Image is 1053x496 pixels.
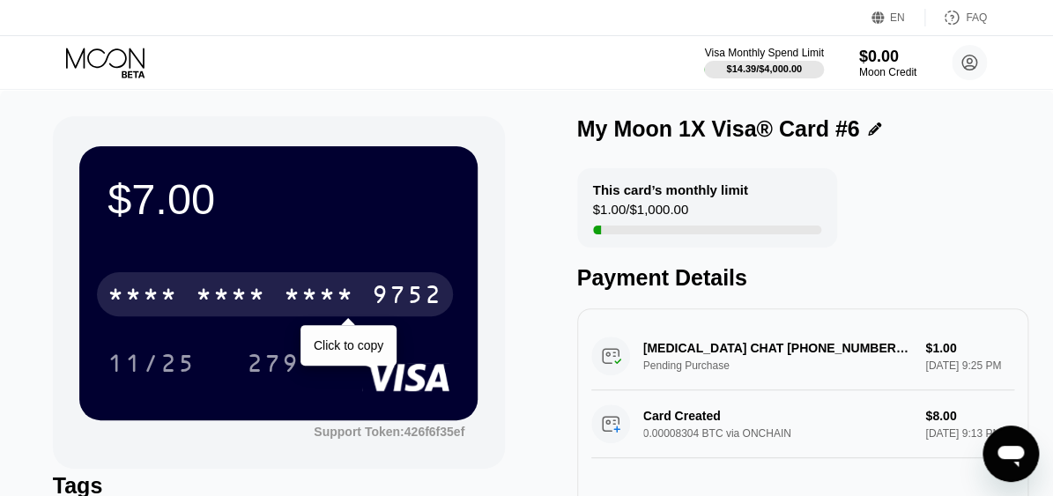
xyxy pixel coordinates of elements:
div: $1.00 / $1,000.00 [593,202,688,226]
div: Visa Monthly Spend Limit [704,47,823,59]
div: 279 [247,352,300,380]
div: 279 [234,341,313,385]
div: $14.39 / $4,000.00 [726,63,802,74]
div: Support Token:426f6f35ef [314,425,464,439]
div: $7.00 [108,174,449,224]
div: 11/25 [94,341,209,385]
div: EN [871,9,925,26]
div: 11/25 [108,352,196,380]
div: This card’s monthly limit [593,182,748,197]
div: FAQ [925,9,987,26]
div: Payment Details [577,265,1029,291]
div: Support Token: 426f6f35ef [314,425,464,439]
div: FAQ [966,11,987,24]
div: My Moon 1X Visa® Card #6 [577,116,860,142]
div: Visa Monthly Spend Limit$14.39/$4,000.00 [704,47,823,78]
div: Moon Credit [859,66,916,78]
div: $0.00 [859,48,916,66]
div: 9752 [372,283,442,311]
div: EN [890,11,905,24]
div: $0.00Moon Credit [859,48,916,78]
div: Click to copy [314,338,383,352]
iframe: Button to launch messaging window [983,426,1039,482]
